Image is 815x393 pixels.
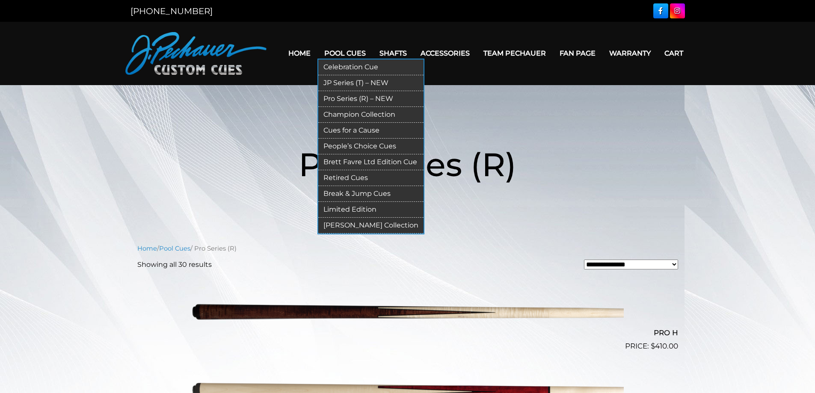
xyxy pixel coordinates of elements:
a: Pro Series (R) – NEW [318,91,424,107]
a: Cues for a Cause [318,123,424,139]
p: Showing all 30 results [137,260,212,270]
a: People’s Choice Cues [318,139,424,154]
a: Pool Cues [159,245,190,252]
a: Pool Cues [317,42,373,64]
a: [PHONE_NUMBER] [130,6,213,16]
a: Home [137,245,157,252]
a: Warranty [602,42,658,64]
a: [PERSON_NAME] Collection [318,218,424,233]
a: Accessories [414,42,477,64]
h2: PRO H [137,325,678,341]
a: Home [282,42,317,64]
a: Champion Collection [318,107,424,123]
a: Cart [658,42,690,64]
img: Pechauer Custom Cues [125,32,267,75]
nav: Breadcrumb [137,244,678,253]
a: JP Series (T) – NEW [318,75,424,91]
a: Team Pechauer [477,42,553,64]
a: Shafts [373,42,414,64]
span: $ [651,342,655,350]
span: Pro Series (R) [299,145,516,184]
a: PRO H $410.00 [137,277,678,352]
a: Fan Page [553,42,602,64]
bdi: 410.00 [651,342,678,350]
a: Brett Favre Ltd Edition Cue [318,154,424,170]
a: Break & Jump Cues [318,186,424,202]
a: Limited Edition [318,202,424,218]
img: PRO H [192,277,624,349]
select: Shop order [584,260,678,269]
a: Celebration Cue [318,59,424,75]
a: Retired Cues [318,170,424,186]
